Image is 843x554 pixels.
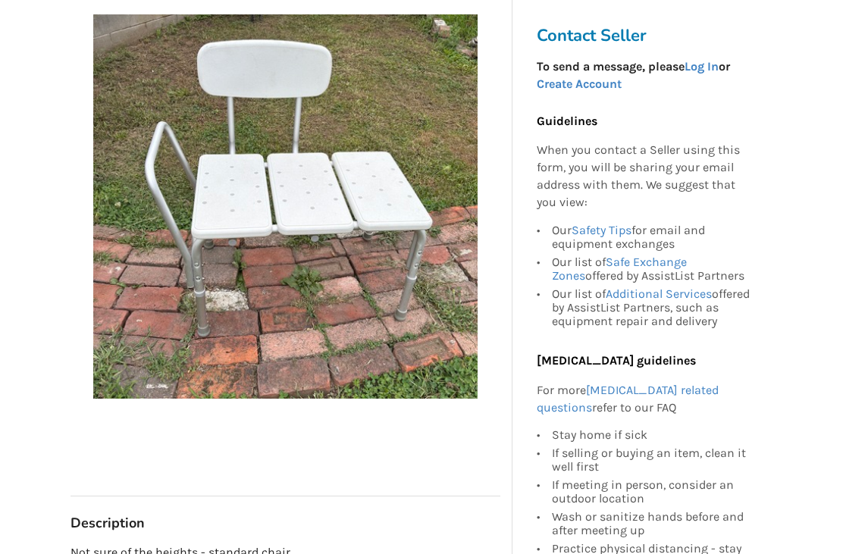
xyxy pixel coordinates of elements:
[71,515,500,532] h3: Description
[552,224,754,253] div: Our for email and equipment exchanges
[552,253,754,285] div: Our list of offered by AssistList Partners
[537,114,597,128] b: Guidelines
[537,382,754,417] p: For more refer to our FAQ
[552,445,754,477] div: If selling or buying an item, clean it well first
[537,59,730,91] strong: To send a message, please or
[606,286,712,301] a: Additional Services
[537,77,622,91] a: Create Account
[685,59,719,74] a: Log In
[552,477,754,509] div: If meeting in person, consider an outdoor location
[552,509,754,540] div: Wash or sanitize hands before and after meeting up
[537,25,761,46] h3: Contact Seller
[552,429,754,445] div: Stay home if sick
[93,14,478,399] img: tub/shower transfer chair-tub transfer bench-bathroom safety-burnaby-assistlist-listing
[537,383,719,415] a: [MEDICAL_DATA] related questions
[537,353,696,368] b: [MEDICAL_DATA] guidelines
[552,255,687,283] a: Safe Exchange Zones
[572,223,631,237] a: Safety Tips
[537,142,754,211] p: When you contact a Seller using this form, you will be sharing your email address with them. We s...
[552,285,754,328] div: Our list of offered by AssistList Partners, such as equipment repair and delivery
